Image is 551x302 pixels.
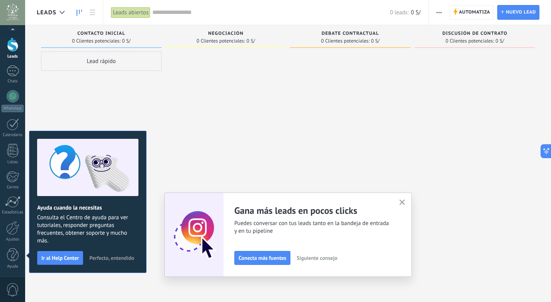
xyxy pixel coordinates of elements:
span: 0 S/ [247,39,255,43]
span: Consulta el Centro de ayuda para ver tutoriales, responder preguntas frecuentes, obtener soporte ... [37,214,138,245]
span: Contacto inicial [77,31,125,36]
span: 0 S/ [122,39,131,43]
div: Negociación [169,31,282,38]
div: Debate contractual [294,31,407,38]
span: Automatiza [459,5,490,19]
span: 0 Clientes potenciales: [321,39,369,43]
h2: Gana más leads en pocos clicks [234,205,390,217]
button: Perfecto, entendido [86,252,138,264]
div: Leads abiertos [111,7,150,18]
div: Estadísticas [2,210,24,215]
span: Conecta más fuentes [239,255,286,261]
span: Nuevo lead [506,5,536,19]
span: 0 S/ [371,39,380,43]
div: Listas [2,160,24,165]
span: Discusión de contrato [442,31,507,36]
div: Discusión de contrato [418,31,531,38]
div: Ayuda [2,264,24,269]
span: Puedes conversar con tus leads tanto en la bandeja de entrada y en tu pipeline [234,220,390,235]
h2: Ayuda cuando la necesitas [37,204,138,212]
a: Automatiza [450,5,494,20]
span: 0 Clientes potenciales: [196,39,245,43]
div: Leads [2,54,24,59]
button: Siguiente consejo [293,252,341,264]
span: Negociación [208,31,244,36]
span: 0 S/ [411,9,420,16]
a: Leads [73,5,86,20]
span: Debate contractual [322,31,379,36]
span: Leads [37,9,56,16]
a: Lista [86,5,99,20]
div: WhatsApp [2,105,24,112]
div: Ajustes [2,237,24,242]
span: 0 Clientes potenciales: [445,39,494,43]
span: Ir al Help Center [41,255,79,261]
span: Perfecto, entendido [89,255,134,261]
span: 0 Clientes potenciales: [72,39,120,43]
span: Siguiente consejo [297,255,337,261]
span: 0 S/ [496,39,504,43]
div: Contacto inicial [45,31,158,38]
span: 0 leads: [390,9,409,16]
a: Nuevo lead [497,5,539,20]
div: Calendario [2,133,24,138]
div: Lead rápido [41,51,162,71]
div: Chats [2,79,24,84]
button: Más [433,5,445,20]
button: Ir al Help Center [37,251,83,265]
button: Conecta más fuentes [234,251,290,265]
div: Correo [2,185,24,190]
